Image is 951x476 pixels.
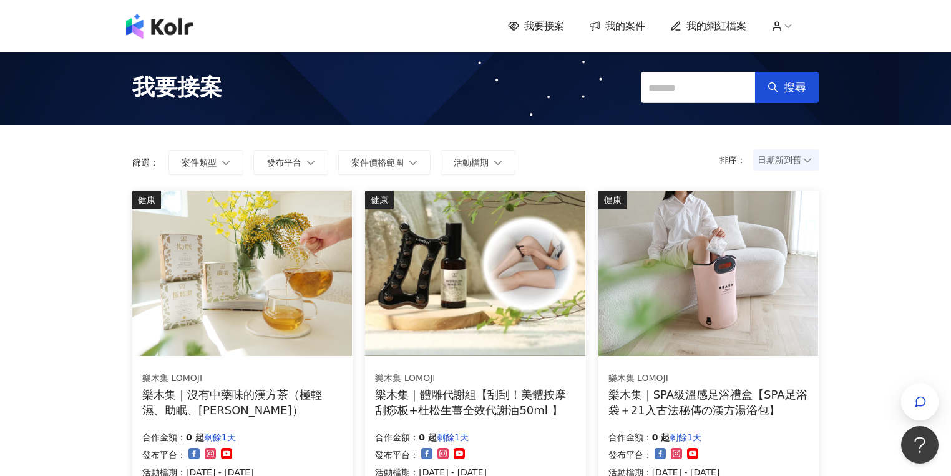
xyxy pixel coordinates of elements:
span: 活動檔期 [454,157,489,167]
p: 0 起 [652,430,670,445]
div: 健康 [365,191,394,209]
a: 我要接案 [508,19,564,33]
button: 案件價格範圍 [338,150,431,175]
img: 樂木集｜沒有中藥味的漢方茶（極輕濕、助眠、亮妍） [132,191,352,356]
p: 發布平台： [608,447,652,462]
p: 篩選： [132,157,158,167]
span: 我的網紅檔案 [686,19,746,33]
p: 合作金額： [608,430,652,445]
span: 我要接案 [132,72,222,103]
div: 健康 [598,191,627,209]
p: 0 起 [419,430,437,445]
iframe: Help Scout Beacon - Open [901,426,939,464]
button: 案件類型 [168,150,243,175]
span: 發布平台 [266,157,301,167]
img: SPA級溫感足浴禮盒【SPA足浴袋＋21入古法秘傳の漢方湯浴包】 [598,191,818,356]
button: 活動檔期 [441,150,515,175]
img: logo [126,14,193,39]
span: 案件價格範圍 [351,157,404,167]
p: 0 起 [186,430,204,445]
span: 我的案件 [605,19,645,33]
p: 合作金額： [375,430,419,445]
a: 我的案件 [589,19,645,33]
button: 發布平台 [253,150,328,175]
p: 剩餘1天 [204,430,236,445]
div: 樂木集｜體雕代謝組【刮刮！美體按摩刮痧板+杜松生薑全效代謝油50ml 】 [375,387,575,418]
p: 發布平台： [375,447,419,462]
div: 樂木集 LOMOJI [142,372,342,385]
p: 剩餘1天 [437,430,469,445]
button: 搜尋 [755,72,819,103]
span: 日期新到舊 [758,151,814,169]
div: 樂木集｜沒有中藥味的漢方茶（極輕濕、助眠、[PERSON_NAME]） [142,387,343,418]
p: 剩餘1天 [670,430,701,445]
a: 我的網紅檔案 [670,19,746,33]
span: 搜尋 [784,81,806,94]
span: 我要接案 [524,19,564,33]
div: 樂木集｜SPA級溫感足浴禮盒【SPA足浴袋＋21入古法秘傳の漢方湯浴包】 [608,387,809,418]
div: 健康 [132,191,161,209]
div: 樂木集 LOMOJI [608,372,808,385]
span: 案件類型 [182,157,217,167]
div: 樂木集 LOMOJI [375,372,575,385]
span: search [768,82,779,93]
p: 合作金額： [142,430,186,445]
p: 發布平台： [142,447,186,462]
img: 體雕代謝組【刮刮！美體按摩刮痧板+杜松生薑全效代謝油50ml 】 [365,191,585,356]
p: 排序： [719,155,753,165]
